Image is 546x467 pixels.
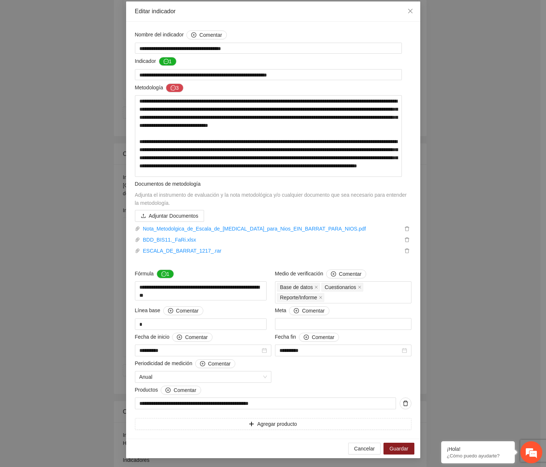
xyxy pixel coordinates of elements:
[326,270,366,278] button: Medio de verificación
[280,293,317,302] span: Reporte/Informe
[319,296,322,299] span: close
[400,400,411,406] span: delete
[149,212,199,220] span: Adjuntar Documentos
[403,226,411,231] span: delete
[168,308,173,314] span: plus-circle
[447,453,509,459] p: ¿Cómo puedo ayudarte?
[358,285,361,289] span: close
[403,236,411,244] button: delete
[135,57,176,66] span: Indicador
[403,237,411,242] span: delete
[140,236,403,244] a: BDD_BIS11._FaRi.xlsx
[304,335,309,341] span: plus-circle
[348,443,381,454] button: Cancelar
[161,271,167,277] span: message
[135,7,411,15] div: Editar indicador
[135,333,213,342] span: Fecha de inicio
[177,335,182,341] span: plus-circle
[195,359,235,368] button: Periodicidad de medición
[275,270,367,278] span: Medio de verificación
[354,445,375,453] span: Cancelar
[275,333,339,342] span: Fecha fin
[339,270,361,278] span: Comentar
[294,308,299,314] span: plus-circle
[140,225,403,233] a: Nota_Metodolgica_de_Escala_de_[MEDICAL_DATA]_para_Nios_EIN_BARRAT_PARA_NIOS.pdf
[135,83,184,92] span: Metodología
[302,307,324,315] span: Comentar
[164,59,169,65] span: message
[141,213,146,219] span: upload
[400,1,420,21] button: Close
[331,271,336,277] span: plus-circle
[383,443,414,454] button: Guardar
[135,386,201,395] span: Productos
[400,398,411,409] button: delete
[135,181,201,187] span: Documentos de metodología
[275,306,329,315] span: Meta
[277,283,320,292] span: Base de datos
[249,421,254,427] span: plus
[135,192,407,206] span: Adjunta el instrumento de evaluación y la nota metodológica y/o cualquier documento que sea neces...
[403,248,411,253] span: delete
[200,361,205,367] span: plus-circle
[208,360,231,368] span: Comentar
[4,201,140,227] textarea: Escriba su mensaje y pulse “Intro”
[403,225,411,233] button: delete
[325,283,356,291] span: Cuestionarios
[257,420,297,428] span: Agregar producto
[135,237,140,242] span: paper-clip
[159,57,176,66] button: Indicador
[199,31,222,39] span: Comentar
[312,333,334,341] span: Comentar
[407,8,413,14] span: close
[289,306,329,315] button: Meta
[135,270,174,278] span: Fórmula
[135,213,204,219] span: uploadAdjuntar Documentos
[174,386,196,394] span: Comentar
[165,388,171,393] span: plus-circle
[135,31,227,39] span: Nombre del indicador
[186,31,226,39] button: Nombre del indicador
[140,247,403,255] a: ESCALA_DE_BARRAT_1217_.rar
[163,306,203,315] button: Línea base
[157,270,174,278] button: Fórmula
[299,333,339,342] button: Fecha fin
[38,38,124,47] div: Chatee con nosotros ahora
[135,226,140,231] span: paper-clip
[135,210,204,222] button: uploadAdjuntar Documentos
[172,333,212,342] button: Fecha de inicio
[280,283,313,291] span: Base de datos
[135,306,204,315] span: Línea base
[135,359,236,368] span: Periodicidad de medición
[389,445,408,453] span: Guardar
[191,32,196,38] span: plus-circle
[166,83,183,92] button: Metodología
[314,285,318,289] span: close
[176,307,199,315] span: Comentar
[403,247,411,255] button: delete
[43,98,101,172] span: Estamos en línea.
[161,386,201,395] button: Productos
[121,4,138,21] div: Minimizar ventana de chat en vivo
[135,418,411,430] button: plusAgregar producto
[447,446,509,452] div: ¡Hola!
[277,293,324,302] span: Reporte/Informe
[185,333,207,341] span: Comentar
[139,371,267,382] span: Anual
[321,283,363,292] span: Cuestionarios
[135,248,140,253] span: paper-clip
[171,85,176,91] span: message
